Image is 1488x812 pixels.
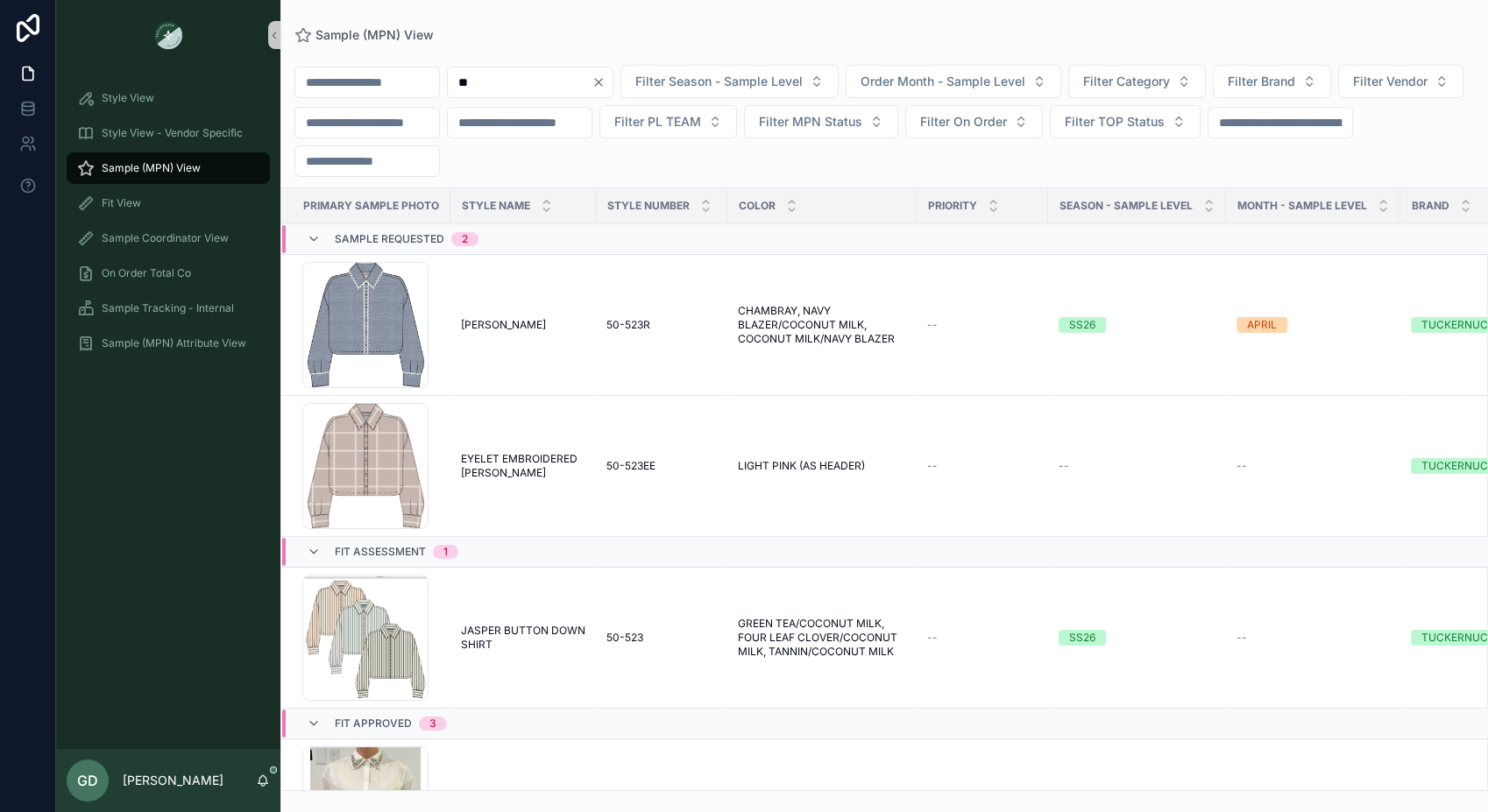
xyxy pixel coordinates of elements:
[77,770,98,791] span: GD
[738,304,906,346] a: CHAMBRAY, NAVY BLAZER/COCONUT MILK, COCONUT MILK/NAVY BLAZER
[67,222,270,254] a: Sample Coordinator View
[1236,459,1247,473] span: --
[67,187,270,219] a: Fit View
[1247,317,1277,333] div: APRIL
[461,452,585,480] a: EYELET EMBROIDERED [PERSON_NAME]
[102,301,234,315] span: Sample Tracking - Internal
[1236,317,1390,333] a: APRIL
[335,545,426,559] span: Fit Assessment
[606,631,643,645] span: 50-523
[607,199,690,213] span: Style Number
[599,105,737,138] button: Select Button
[123,772,223,789] p: [PERSON_NAME]
[102,91,154,105] span: Style View
[927,631,938,645] span: --
[927,459,1038,473] a: --
[102,231,229,245] span: Sample Coordinator View
[315,26,434,44] span: Sample (MPN) View
[927,318,1038,332] a: --
[738,459,906,473] a: LIGHT PINK (AS HEADER)
[739,199,776,213] span: Color
[56,70,280,382] div: scrollable content
[1068,65,1206,98] button: Select Button
[1213,65,1331,98] button: Select Button
[102,196,141,210] span: Fit View
[1059,630,1215,646] a: SS26
[846,65,1061,98] button: Select Button
[102,266,191,280] span: On Order Total Co
[67,293,270,324] a: Sample Tracking - Internal
[1237,199,1367,213] span: MONTH - SAMPLE LEVEL
[1236,459,1390,473] a: --
[1412,199,1449,213] span: Brand
[606,459,717,473] a: 50-523EE
[1353,73,1428,90] span: Filter Vendor
[905,105,1043,138] button: Select Button
[759,113,862,131] span: Filter MPN Status
[335,717,412,731] span: Fit Approved
[738,617,906,659] a: GREEN TEA/COCONUT MILK, FOUR LEAF CLOVER/COCONUT MILK, TANNIN/COCONUT MILK
[1069,317,1095,333] div: SS26
[928,199,977,213] span: PRIORITY
[1069,630,1095,646] div: SS26
[1059,317,1215,333] a: SS26
[1065,113,1165,131] span: Filter TOP Status
[606,459,655,473] span: 50-523EE
[67,152,270,184] a: Sample (MPN) View
[67,117,270,149] a: Style View - Vendor Specific
[1050,105,1201,138] button: Select Button
[461,318,585,332] a: [PERSON_NAME]
[461,624,585,652] a: JASPER BUTTON DOWN SHIRT
[67,258,270,289] a: On Order Total Co
[462,232,468,246] div: 2
[102,336,246,350] span: Sample (MPN) Attribute View
[861,73,1025,90] span: Order Month - Sample Level
[1236,631,1247,645] span: --
[614,113,701,131] span: Filter PL TEAM
[1059,459,1069,473] span: --
[462,199,530,213] span: Style Name
[102,161,201,175] span: Sample (MPN) View
[335,232,444,246] span: Sample Requested
[1083,73,1170,90] span: Filter Category
[67,328,270,359] a: Sample (MPN) Attribute View
[1338,65,1463,98] button: Select Button
[1059,199,1193,213] span: Season - Sample Level
[738,459,865,473] span: LIGHT PINK (AS HEADER)
[303,199,439,213] span: PRIMARY SAMPLE PHOTO
[744,105,898,138] button: Select Button
[1228,73,1295,90] span: Filter Brand
[635,73,803,90] span: Filter Season - Sample Level
[1236,631,1390,645] a: --
[1059,459,1215,473] a: --
[592,75,613,89] button: Clear
[154,21,182,49] img: App logo
[620,65,839,98] button: Select Button
[67,82,270,114] a: Style View
[606,631,717,645] a: 50-523
[102,126,243,140] span: Style View - Vendor Specific
[927,631,1038,645] a: --
[294,26,434,44] a: Sample (MPN) View
[920,113,1007,131] span: Filter On Order
[606,318,650,332] span: 50-523R
[443,545,448,559] div: 1
[927,459,938,473] span: --
[461,318,546,332] span: [PERSON_NAME]
[927,318,938,332] span: --
[429,717,436,731] div: 3
[606,318,717,332] a: 50-523R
